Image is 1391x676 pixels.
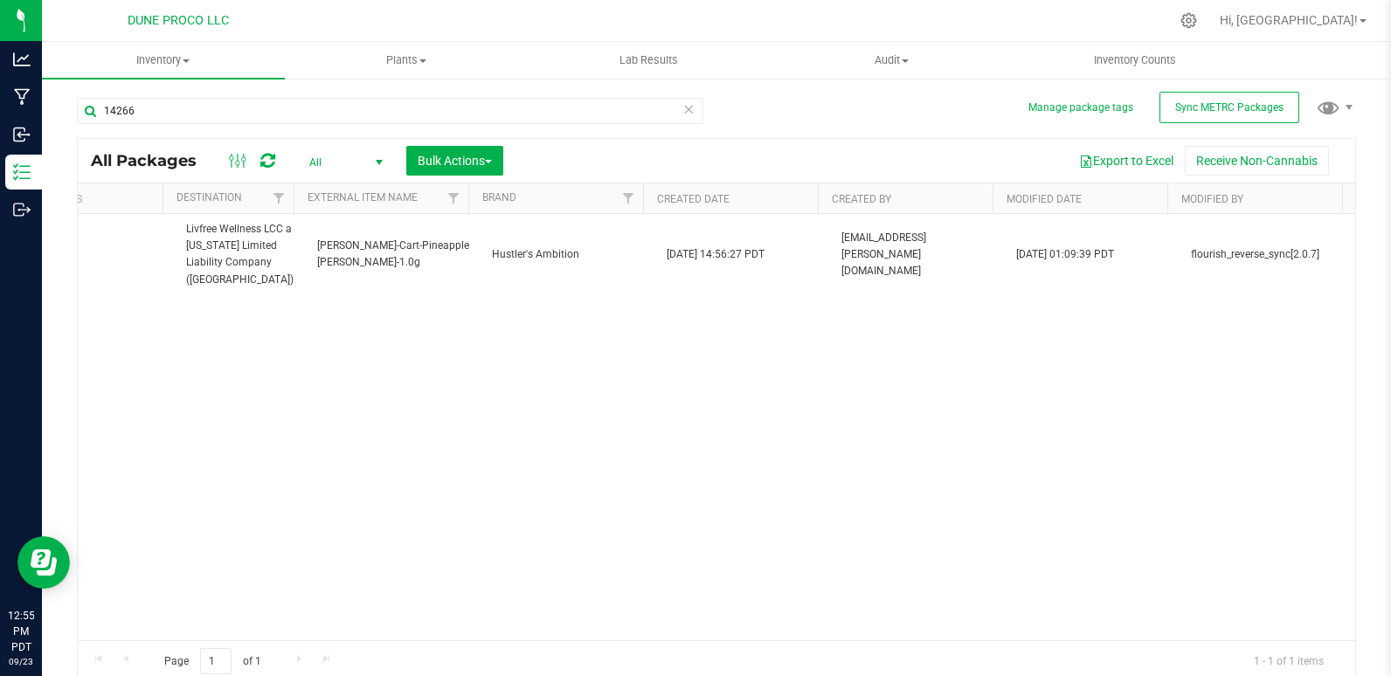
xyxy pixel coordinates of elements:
span: Inventory Counts [1070,52,1200,68]
a: Filter [265,183,294,213]
span: [PERSON_NAME]-Cart-Pineapple [PERSON_NAME]-1.0g [317,238,471,271]
a: Created By [832,193,891,205]
a: Inventory [42,42,285,79]
input: Search Package ID, Item Name, SKU, Lot or Part Number... [77,98,703,124]
p: 12:55 PM PDT [8,608,34,655]
inline-svg: Inventory [13,163,31,181]
a: Plants [285,42,528,79]
span: flourish_reverse_sync[2.0.7] [1191,246,1345,263]
input: 1 [200,648,232,675]
button: Receive Non-Cannabis [1185,146,1329,176]
a: Modified By [1181,193,1243,205]
span: DUNE PROCO LLC [128,13,229,28]
inline-svg: Inbound [13,126,31,143]
inline-svg: Outbound [13,201,31,218]
span: Clear [682,98,695,121]
button: Manage package tags [1028,100,1133,115]
inline-svg: Analytics [13,51,31,68]
a: External Item Name [308,191,418,203]
a: Modified Date [1007,193,1082,205]
span: Inventory [42,52,285,68]
span: Page of 1 [149,648,275,675]
span: [DATE] 01:09:39 PDT [1016,246,1114,263]
a: Filter [614,183,643,213]
span: [EMAIL_ADDRESS][PERSON_NAME][DOMAIN_NAME] [841,230,995,280]
span: Sync METRC Packages [1175,101,1284,114]
inline-svg: Manufacturing [13,88,31,106]
button: Sync METRC Packages [1159,92,1299,123]
a: Lab Results [528,42,771,79]
p: 09/23 [8,655,34,668]
button: Bulk Actions [406,146,503,176]
span: Audit [772,52,1013,68]
iframe: Resource center [17,536,70,589]
span: Livfree Wellness LCC a [US_STATE] Limited Liability Company ([GEOGRAPHIC_DATA]) [186,221,296,288]
div: Manage settings [1178,12,1200,29]
span: Hustler's Ambition [492,246,646,263]
a: Inventory Counts [1014,42,1256,79]
span: Lab Results [596,52,702,68]
a: Brand [482,191,516,203]
span: All Packages [91,151,214,170]
span: Bulk Actions [418,154,492,168]
span: Plants [286,52,527,68]
span: [DATE] 14:56:27 PDT [667,246,765,263]
a: Created Date [657,193,730,205]
span: 1 - 1 of 1 items [1240,648,1338,674]
a: Destination [176,191,242,203]
a: Audit [771,42,1014,79]
button: Export to Excel [1068,146,1185,176]
span: Hi, [GEOGRAPHIC_DATA]! [1220,13,1358,27]
a: Filter [439,183,468,213]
